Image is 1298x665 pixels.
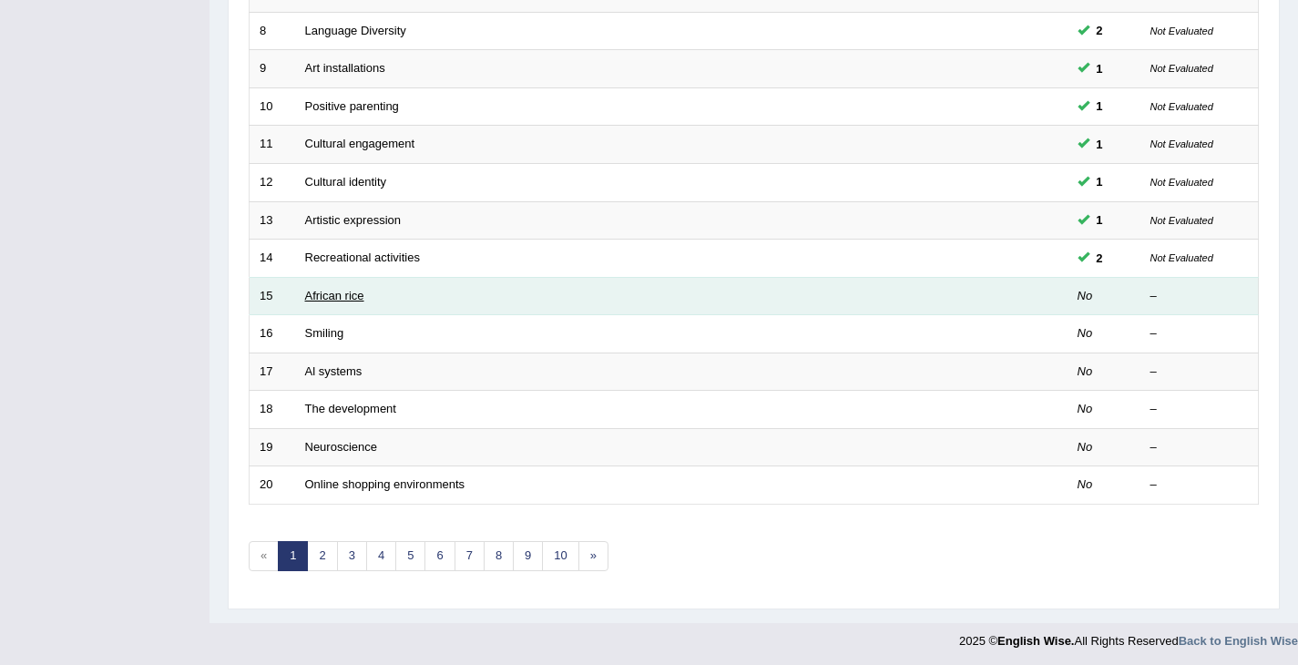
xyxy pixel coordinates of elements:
a: 4 [366,541,396,571]
span: You can still take this question [1089,172,1110,191]
div: – [1150,325,1249,343]
a: 6 [424,541,455,571]
a: 8 [484,541,514,571]
a: African rice [305,289,364,302]
a: Language Diversity [305,24,406,37]
em: No [1078,440,1093,454]
td: 8 [250,12,295,50]
td: 11 [250,126,295,164]
a: Cultural engagement [305,137,415,150]
a: 1 [278,541,308,571]
em: No [1078,402,1093,415]
a: Cultural identity [305,175,387,189]
a: 9 [513,541,543,571]
td: 12 [250,163,295,201]
a: Back to English Wise [1179,634,1298,648]
a: Al systems [305,364,363,378]
em: No [1078,477,1093,491]
a: 7 [455,541,485,571]
a: 10 [542,541,578,571]
div: – [1150,288,1249,305]
td: 20 [250,466,295,505]
small: Not Evaluated [1150,26,1213,36]
td: 18 [250,391,295,429]
small: Not Evaluated [1150,138,1213,149]
em: No [1078,326,1093,340]
div: – [1150,401,1249,418]
span: You can still take this question [1089,59,1110,78]
div: – [1150,363,1249,381]
td: 19 [250,428,295,466]
strong: English Wise. [997,634,1074,648]
a: Art installations [305,61,385,75]
div: 2025 © All Rights Reserved [959,623,1298,650]
small: Not Evaluated [1150,215,1213,226]
a: Smiling [305,326,344,340]
a: Neuroscience [305,440,378,454]
a: » [578,541,608,571]
a: 3 [337,541,367,571]
small: Not Evaluated [1150,252,1213,263]
span: You can still take this question [1089,135,1110,154]
td: 14 [250,240,295,278]
a: The development [305,402,396,415]
a: 5 [395,541,425,571]
td: 15 [250,277,295,315]
em: No [1078,364,1093,378]
td: 10 [250,87,295,126]
span: « [249,541,279,571]
small: Not Evaluated [1150,177,1213,188]
td: 17 [250,353,295,391]
span: You can still take this question [1089,249,1110,268]
em: No [1078,289,1093,302]
div: – [1150,476,1249,494]
td: 13 [250,201,295,240]
span: You can still take this question [1089,97,1110,116]
a: Recreational activities [305,251,420,264]
small: Not Evaluated [1150,101,1213,112]
div: – [1150,439,1249,456]
span: You can still take this question [1089,21,1110,40]
a: Online shopping environments [305,477,465,491]
a: Artistic expression [305,213,401,227]
a: Positive parenting [305,99,399,113]
td: 9 [250,50,295,88]
span: You can still take this question [1089,210,1110,230]
a: 2 [307,541,337,571]
td: 16 [250,315,295,353]
small: Not Evaluated [1150,63,1213,74]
